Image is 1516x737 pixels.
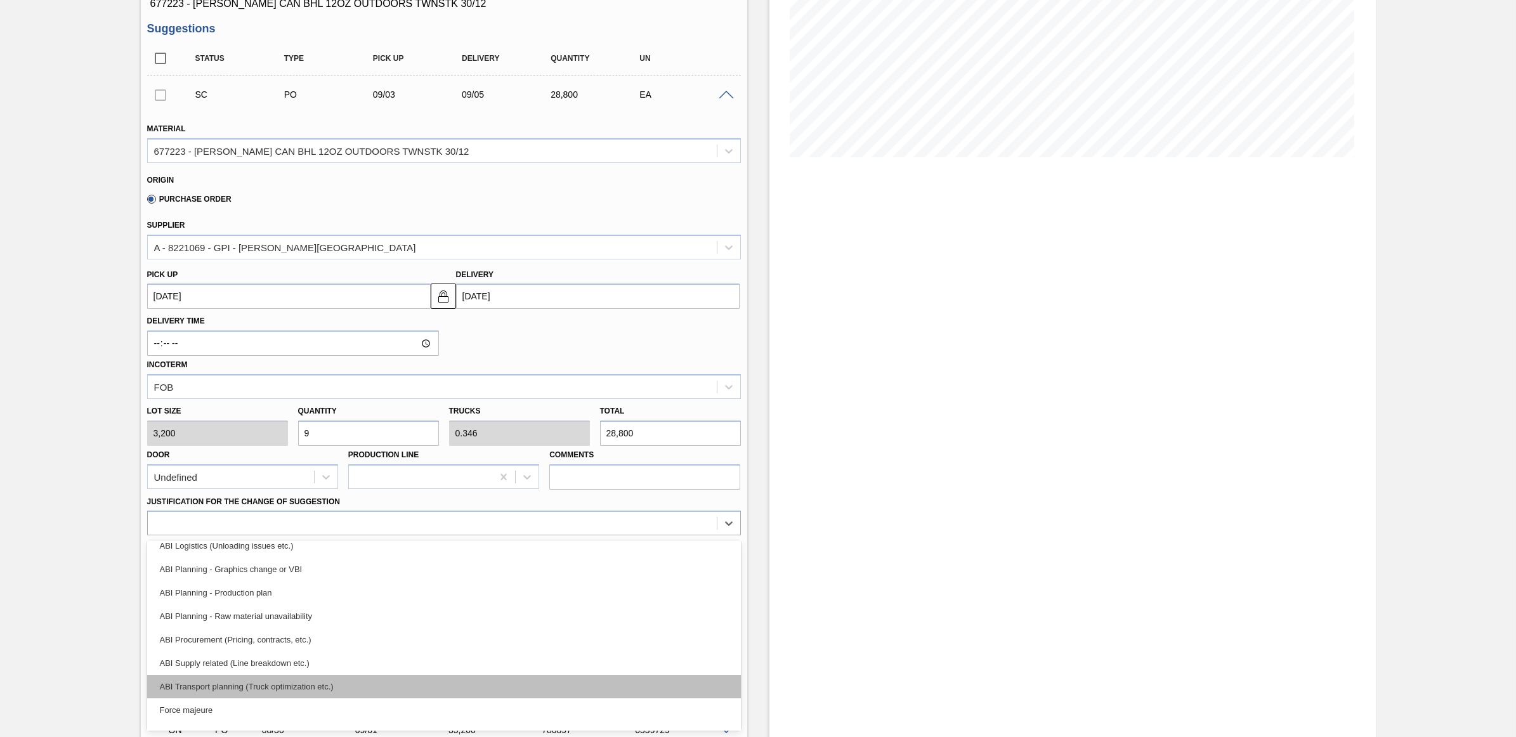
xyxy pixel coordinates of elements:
input: mm/dd/yyyy [456,284,740,309]
div: 09/03/2025 [370,89,471,100]
div: Force majeure [147,698,741,722]
div: ABI Planning - Raw material unavailability [147,604,741,628]
div: Undefined [154,471,197,482]
div: UN [636,54,737,63]
label: Total [600,407,625,415]
div: Type [281,54,382,63]
label: Origin [147,176,174,185]
div: 09/05/2025 [459,89,559,100]
div: Status [192,54,293,63]
div: ABI Supply related (Line breakdown etc.) [147,651,741,675]
div: ABI Planning - Production plan [147,581,741,604]
div: Pick up [370,54,471,63]
label: Trucks [449,407,481,415]
label: Production Line [348,450,419,459]
div: A - 8221069 - GPI - [PERSON_NAME][GEOGRAPHIC_DATA] [154,242,416,252]
label: Delivery [456,270,494,279]
label: Material [147,124,186,133]
label: Lot size [147,402,288,421]
div: Delivery [459,54,559,63]
label: Supplier [147,221,185,230]
img: locked [436,289,451,304]
label: Justification for the Change of Suggestion [147,497,340,506]
h3: Suggestions [147,22,741,36]
div: EA [636,89,737,100]
div: ABI Procurement (Pricing, contracts, etc.) [147,628,741,651]
label: Door [147,450,170,459]
button: locked [431,284,456,309]
div: 677223 - [PERSON_NAME] CAN BHL 12OZ OUTDOORS TWNSTK 30/12 [154,145,469,156]
label: Delivery Time [147,312,439,330]
div: ABI Planning - Graphics change or VBI [147,558,741,581]
input: mm/dd/yyyy [147,284,431,309]
label: Purchase Order [147,195,232,204]
div: Suggestion Created [192,89,293,100]
div: ABI Logistics (Unloading issues etc.) [147,534,741,558]
label: Pick up [147,270,178,279]
div: ABI Transport planning (Truck optimization etc.) [147,675,741,698]
label: Comments [549,446,740,464]
div: FOB [154,381,174,392]
div: 28,800 [547,89,648,100]
div: Quantity [547,54,648,63]
label: Observation [147,538,741,557]
label: Quantity [298,407,337,415]
div: Purchase order [281,89,382,100]
label: Incoterm [147,360,188,369]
